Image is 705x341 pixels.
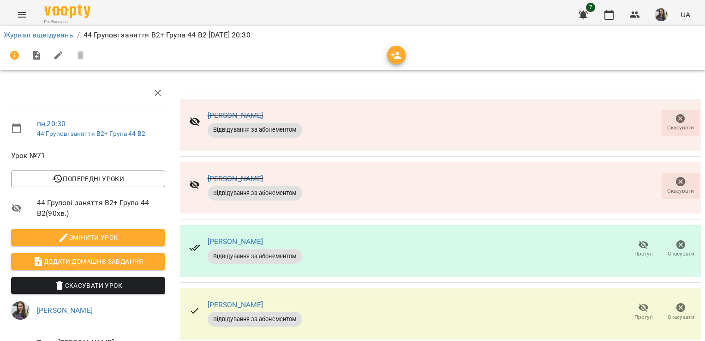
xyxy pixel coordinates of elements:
[37,306,93,315] a: [PERSON_NAME]
[84,30,251,41] p: 44 Групові заняття В2+ Група 44 В2 [DATE] 20:30
[4,30,73,39] a: Журнал відвідувань
[668,313,694,321] span: Скасувати
[208,126,302,134] span: Відвідування за абонементом
[11,170,165,187] button: Попередні уроки
[625,299,662,325] button: Прогул
[634,250,653,258] span: Прогул
[18,173,158,184] span: Попередні уроки
[208,300,263,309] a: [PERSON_NAME]
[37,119,66,128] a: пн , 20:30
[208,315,302,323] span: Відвідування за абонементом
[37,197,165,219] span: 44 Групові заняття В2+ Група 44 В2 ( 90 хв. )
[37,130,145,137] a: 44 Групові заняття В2+ Група 44 В2
[11,277,165,294] button: Скасувати Урок
[11,4,33,26] button: Menu
[662,236,699,262] button: Скасувати
[11,301,30,320] img: ca1374486191da6fb8238bd749558ac4.jpeg
[625,236,662,262] button: Прогул
[208,252,302,261] span: Відвідування за абонементом
[11,229,165,246] button: Змінити урок
[662,173,699,199] button: Скасувати
[662,110,699,136] button: Скасувати
[586,3,595,12] span: 7
[677,6,694,23] button: UA
[18,280,158,291] span: Скасувати Урок
[634,313,653,321] span: Прогул
[18,256,158,267] span: Додати домашнє завдання
[208,174,263,183] a: [PERSON_NAME]
[44,5,90,18] img: Voopty Logo
[208,237,263,246] a: [PERSON_NAME]
[11,253,165,270] button: Додати домашнє завдання
[667,187,694,195] span: Скасувати
[668,250,694,258] span: Скасувати
[18,232,158,243] span: Змінити урок
[208,189,302,197] span: Відвідування за абонементом
[4,30,701,41] nav: breadcrumb
[681,10,690,19] span: UA
[77,30,80,41] li: /
[662,299,699,325] button: Скасувати
[655,8,668,21] img: ca1374486191da6fb8238bd749558ac4.jpeg
[208,111,263,120] a: [PERSON_NAME]
[667,124,694,132] span: Скасувати
[11,150,165,161] span: Урок №71
[44,19,90,25] span: For Business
